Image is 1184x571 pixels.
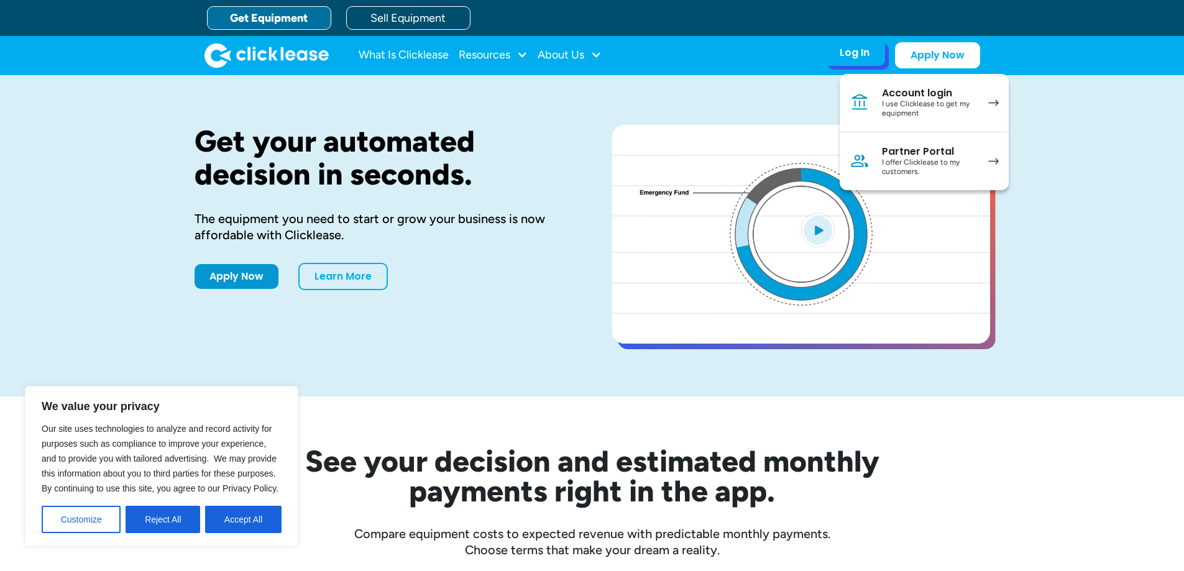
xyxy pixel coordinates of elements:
[801,212,835,247] img: Blue play button logo on a light blue circular background
[840,74,1009,132] a: Account loginI use Clicklease to get my equipment
[840,74,1009,190] nav: Log In
[205,506,282,533] button: Accept All
[850,151,870,171] img: Person icon
[42,424,278,493] span: Our site uses technologies to analyze and record activity for purposes such as compliance to impr...
[25,386,298,546] div: We value your privacy
[882,99,976,119] div: I use Clicklease to get my equipment
[840,47,870,59] div: Log In
[42,506,121,533] button: Customize
[359,43,449,68] a: What Is Clicklease
[204,43,329,68] a: home
[459,43,528,68] div: Resources
[298,263,388,290] a: Learn More
[988,158,999,165] img: arrow
[195,125,572,191] h1: Get your automated decision in seconds.
[850,93,870,112] img: Bank icon
[195,211,572,243] div: The equipment you need to start or grow your business is now affordable with Clicklease.
[612,125,990,344] a: open lightbox
[195,264,278,289] a: Apply Now
[195,526,990,558] div: Compare equipment costs to expected revenue with predictable monthly payments. Choose terms that ...
[882,87,976,99] div: Account login
[244,446,940,506] h2: See your decision and estimated monthly payments right in the app.
[882,145,976,158] div: Partner Portal
[538,43,602,68] div: About Us
[895,42,980,68] a: Apply Now
[42,399,282,414] p: We value your privacy
[988,99,999,106] img: arrow
[126,506,200,533] button: Reject All
[840,132,1009,190] a: Partner PortalI offer Clicklease to my customers.
[882,158,976,177] div: I offer Clicklease to my customers.
[346,6,470,30] a: Sell Equipment
[204,43,329,68] img: Clicklease logo
[207,6,331,30] a: Get Equipment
